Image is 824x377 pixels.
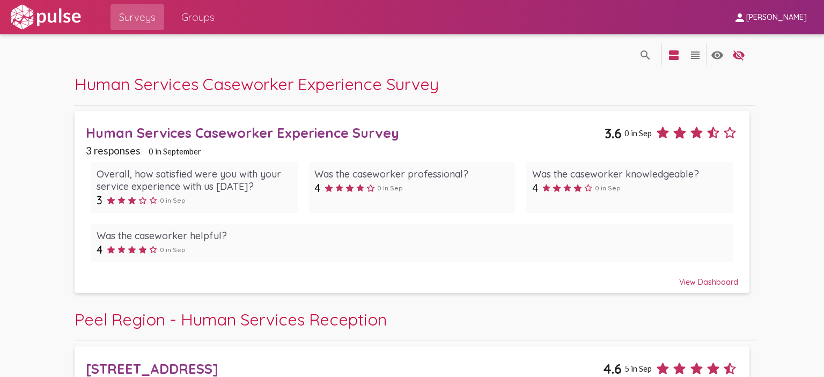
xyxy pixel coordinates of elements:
[160,246,186,254] span: 0 in Sep
[689,49,702,62] mat-icon: language
[173,4,223,30] a: Groups
[86,144,141,157] span: 3 responses
[685,44,706,65] button: language
[314,168,510,180] div: Was the caseworker professional?
[733,11,746,24] mat-icon: person
[667,49,680,62] mat-icon: language
[711,49,724,62] mat-icon: language
[119,8,156,27] span: Surveys
[97,243,102,256] span: 4
[149,146,201,156] span: 0 in September
[9,4,83,31] img: white-logo.svg
[732,49,745,62] mat-icon: language
[603,360,622,377] span: 4.6
[663,44,685,65] button: language
[97,194,102,207] span: 3
[746,13,807,23] span: [PERSON_NAME]
[86,124,605,141] div: Human Services Caseworker Experience Survey
[595,184,621,192] span: 0 in Sep
[624,128,652,138] span: 0 in Sep
[181,8,215,27] span: Groups
[624,364,652,373] span: 5 in Sep
[639,49,652,62] mat-icon: language
[605,125,622,142] span: 3.6
[314,181,320,195] span: 4
[725,7,815,27] button: [PERSON_NAME]
[97,168,292,193] div: Overall, how satisfied were you with your service experience with us [DATE]?
[97,230,727,242] div: Was the caseworker helpful?
[532,168,727,180] div: Was the caseworker knowledgeable?
[75,73,439,94] span: Human Services Caseworker Experience Survey
[728,44,749,65] button: language
[635,44,656,65] button: language
[75,111,749,293] a: Human Services Caseworker Experience Survey3.60 in Sep3 responses0 in SeptemberOverall, how satis...
[86,360,603,377] div: [STREET_ADDRESS]
[532,181,538,195] span: 4
[86,268,739,287] div: View Dashboard
[111,4,164,30] a: Surveys
[75,309,387,330] span: Peel Region - Human Services Reception
[377,184,403,192] span: 0 in Sep
[707,44,728,65] button: language
[160,196,186,204] span: 0 in Sep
